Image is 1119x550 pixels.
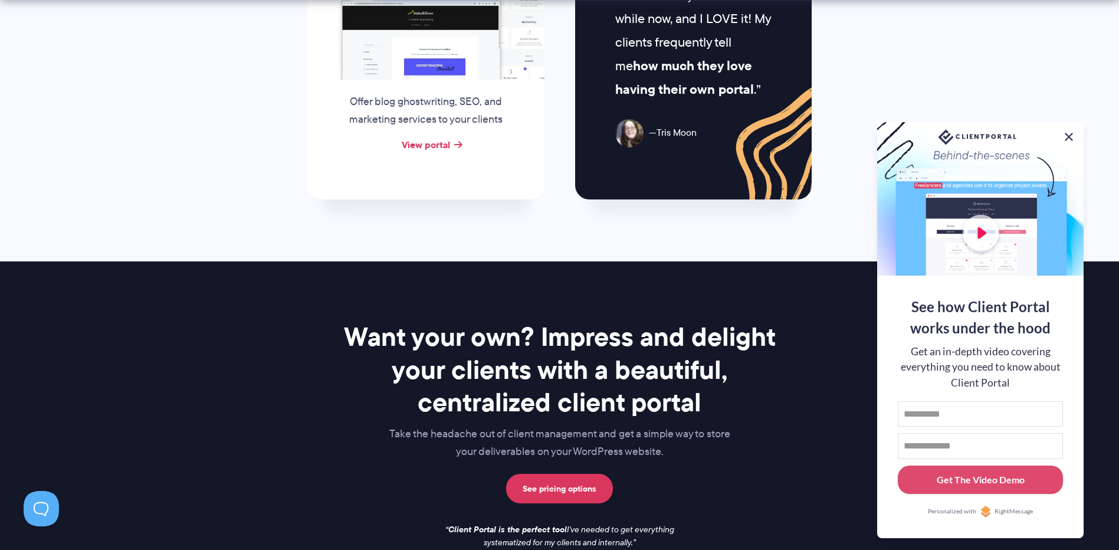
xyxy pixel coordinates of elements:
[928,507,976,516] span: Personalized with
[898,466,1063,495] button: Get The Video Demo
[649,125,697,142] span: Tris Moon
[898,506,1063,518] a: Personalized withRightMessage
[336,93,516,129] p: Offer blog ghostwriting, SEO, and marketing services to your clients
[898,344,1063,391] div: Get an in-depth video covering everything you need to know about Client Portal
[995,507,1033,516] span: RightMessage
[448,523,567,536] strong: Client Portal is the perfect tool
[324,320,795,418] h2: Want your own? Impress and delight your clients with a beautiful, centralized client portal
[898,296,1063,339] div: See how Client Portal works under the hood
[615,56,754,99] strong: how much they love having their own portal
[937,473,1025,487] div: Get The Video Demo
[324,425,795,461] p: Take the headache out of client management and get a simple way to store your deliverables on you...
[980,506,992,518] img: Personalized with RightMessage
[24,491,59,526] iframe: Toggle Customer Support
[506,474,613,503] a: See pricing options
[436,523,684,549] p: I've needed to get everything systematized for my clients and internally.
[402,137,450,152] a: View portal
